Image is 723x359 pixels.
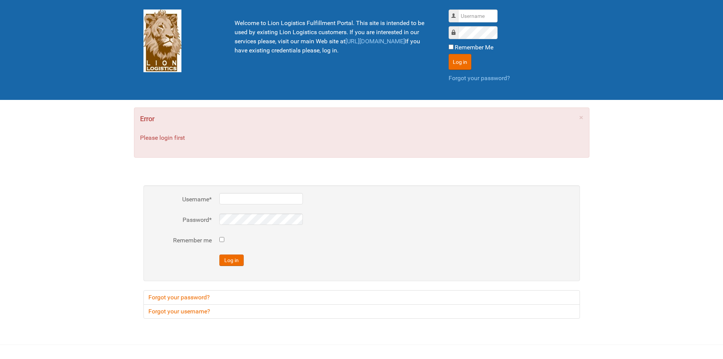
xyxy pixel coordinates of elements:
[456,28,457,29] label: Password
[449,74,510,82] a: Forgot your password?
[143,37,181,44] a: Lion Logistics
[579,114,583,121] a: ×
[455,43,493,52] label: Remember Me
[151,236,212,245] label: Remember me
[143,304,580,319] a: Forgot your username?
[219,255,244,266] button: Log in
[458,9,498,22] input: Username
[143,9,181,72] img: Lion Logistics
[345,38,405,45] a: [URL][DOMAIN_NAME]
[140,114,583,124] h4: Error
[449,54,471,70] button: Log in
[151,215,212,225] label: Password
[235,19,430,55] p: Welcome to Lion Logistics Fulfillment Portal. This site is intended to be used by existing Lion L...
[143,290,580,305] a: Forgot your password?
[151,195,212,204] label: Username
[140,133,583,142] p: Please login first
